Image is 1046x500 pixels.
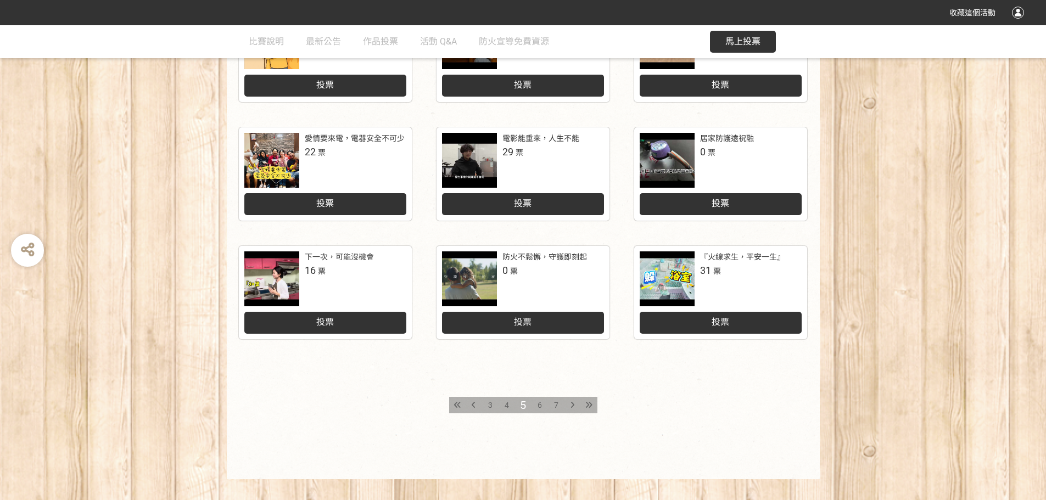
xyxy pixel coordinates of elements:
span: 5 [520,398,526,412]
span: 投票 [712,317,729,327]
span: 票 [318,267,326,276]
div: 下一次，可能沒機會 [305,251,374,263]
div: 居家防護遠祝融 [700,133,754,144]
a: 『火線求生，平安一生』31票投票 [634,246,807,339]
a: 防火宣導免費資源 [479,25,549,58]
span: 最新公告 [306,36,341,47]
a: 比賽說明 [249,25,284,58]
a: 居家防護遠祝融0票投票 [634,127,807,221]
span: 票 [708,148,715,157]
span: 0 [700,146,706,158]
div: 電影能重來，人生不能 [502,133,579,144]
span: 投票 [514,317,532,327]
span: 防火宣導免費資源 [479,36,549,47]
span: 投票 [514,80,532,90]
a: 電影能重來，人生不能29票投票 [437,127,609,221]
span: 投票 [712,80,729,90]
span: 投票 [316,80,334,90]
a: 下一次，可能沒機會16票投票 [239,246,412,339]
span: 7 [554,401,558,409]
div: 愛情要來電，電器安全不可少 [305,133,405,144]
span: 投票 [712,198,729,209]
span: 比賽說明 [249,36,284,47]
span: 票 [318,148,326,157]
a: 作品投票 [363,25,398,58]
div: 『火線求生，平安一生』 [700,251,785,263]
a: 愛情要來電，電器安全不可少22票投票 [239,127,412,221]
span: 3 [488,401,493,409]
span: 活動 Q&A [420,36,457,47]
span: 0 [502,265,508,276]
span: 票 [713,267,721,276]
span: 22 [305,146,316,158]
span: 收藏這個活動 [949,8,995,17]
span: 投票 [316,317,334,327]
button: 馬上投票 [710,31,776,53]
span: 投票 [514,198,532,209]
span: 票 [510,267,518,276]
span: 29 [502,146,513,158]
div: 防火不鬆懈，守護即刻起 [502,251,587,263]
a: 活動 Q&A [420,25,457,58]
a: 防火不鬆懈，守護即刻起0票投票 [437,246,609,339]
span: 16 [305,265,316,276]
span: 6 [538,401,542,409]
span: 馬上投票 [725,36,760,47]
span: 作品投票 [363,36,398,47]
span: 票 [516,148,523,157]
a: 最新公告 [306,25,341,58]
span: 4 [505,401,509,409]
span: 31 [700,265,711,276]
span: 投票 [316,198,334,209]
